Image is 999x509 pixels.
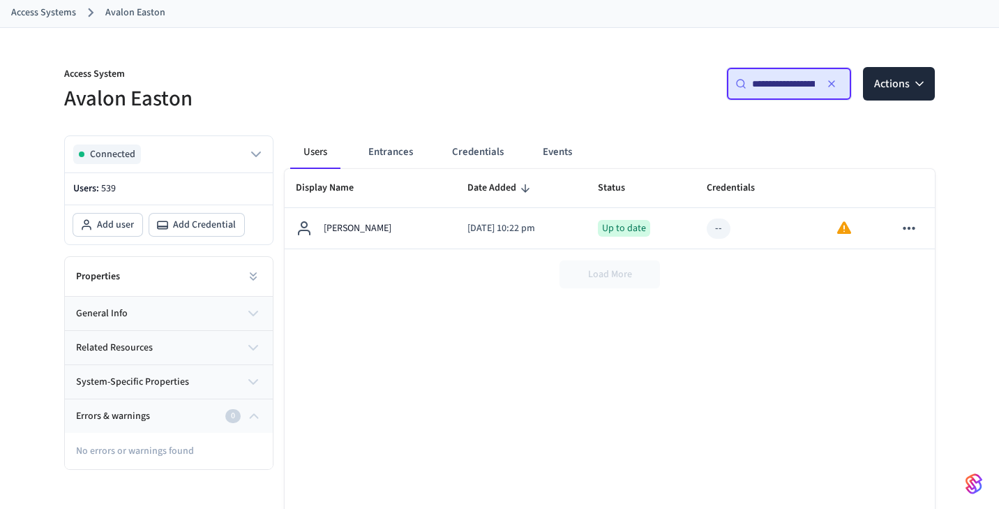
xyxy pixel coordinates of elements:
[64,67,491,84] p: Access System
[290,135,340,169] button: Users
[76,375,189,390] span: system-specific properties
[97,218,134,232] span: Add user
[101,182,116,196] span: 539
[285,169,935,249] table: sticky table
[173,218,236,232] span: Add Credential
[324,221,391,236] p: [PERSON_NAME]
[105,6,165,20] a: Avalon Easton
[149,214,244,236] button: Add Credential
[76,307,128,321] span: general info
[65,399,273,433] button: Errors & warnings0
[532,135,583,169] button: Events
[225,409,241,423] div: 0
[73,145,264,164] button: Connected
[65,331,273,364] button: related resources
[76,270,120,283] h2: Properties
[76,341,153,355] span: related resources
[90,147,135,161] span: Connected
[467,177,534,199] span: Date Added
[296,177,372,199] span: Display Name
[598,177,643,199] span: Status
[357,135,424,169] button: Entrances
[863,67,935,101] button: Actions
[598,220,650,237] div: Up to date
[76,433,262,458] p: No errors or warnings found
[73,182,264,196] p: Users:
[73,214,142,236] button: Add user
[65,297,273,330] button: general info
[76,409,150,424] span: Errors & warnings
[467,221,576,236] p: [DATE] 10:22 pm
[11,6,76,20] a: Access Systems
[707,177,773,199] span: Credentials
[65,433,273,469] div: Errors & warnings0
[65,365,273,399] button: system-specific properties
[715,221,722,236] div: --
[966,473,982,495] img: SeamLogoGradient.69752ec5.svg
[64,84,491,113] h5: Avalon Easton
[441,135,515,169] button: Credentials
